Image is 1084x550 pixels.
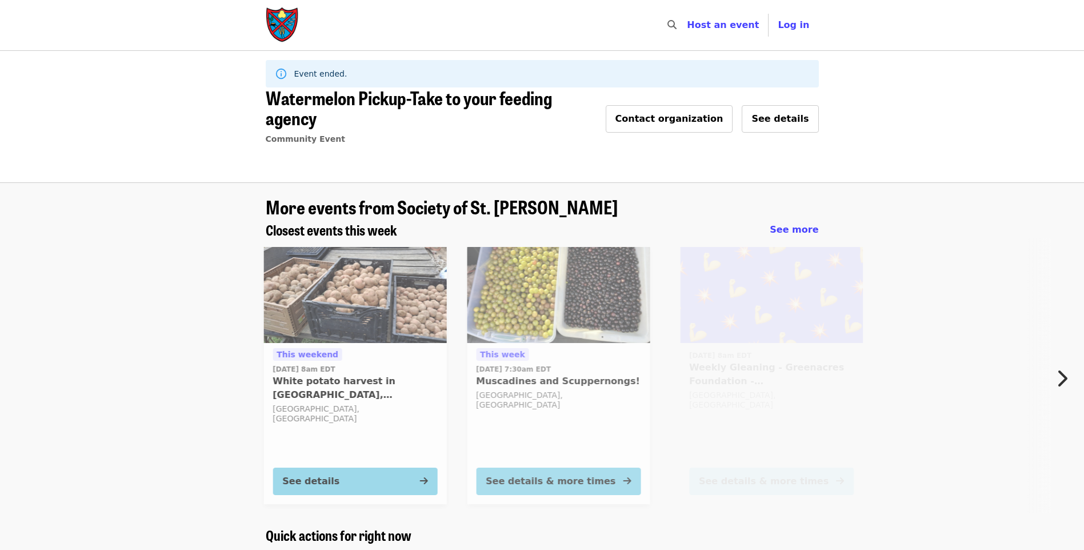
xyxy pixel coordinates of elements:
[266,134,345,144] a: Community Event
[836,476,844,487] i: arrow-right icon
[467,247,650,504] a: See details for "Muscadines and Scuppernongs!"
[266,527,411,544] a: Quick actions for right now
[687,19,759,30] a: Host an event
[273,468,437,495] button: See details
[778,19,809,30] span: Log in
[476,364,551,374] time: [DATE] 7:30am EDT
[266,220,397,240] span: Closest events this week
[742,105,818,133] button: See details
[266,84,552,131] span: Watermelon Pickup-Take to your feeding agency
[680,247,863,343] img: Weekly Gleaning - Greenacres Foundation - Indian Hill organized by Society of St. Andrew
[667,19,677,30] i: search icon
[606,105,733,133] button: Contact organization
[476,468,641,495] button: See details & more times
[699,475,829,488] div: See details & more times
[266,7,300,43] img: Society of St. Andrew - Home
[273,374,437,402] span: White potato harvest in [GEOGRAPHIC_DATA], [GEOGRAPHIC_DATA] on 9/13!
[257,527,828,544] div: Quick actions for right now
[467,247,650,343] img: Muscadines and Scuppernongs! organized by Society of St. Andrew
[751,113,809,124] span: See details
[689,350,751,361] time: [DATE] 8am EDT
[273,364,335,374] time: [DATE] 8am EDT
[769,14,818,37] button: Log in
[1056,368,1067,389] i: chevron-right icon
[680,247,863,504] a: See details for "Weekly Gleaning - Greenacres Foundation - Indian Hill"
[689,361,854,388] span: Weekly Gleaning - Greenacres Foundation - [GEOGRAPHIC_DATA]
[257,222,828,238] div: Closest events this week
[282,475,339,488] div: See details
[615,113,723,124] span: Contact organization
[263,247,446,343] img: White potato harvest in Stantonsburg, NC on 9/13! organized by Society of St. Andrew
[623,476,631,487] i: arrow-right icon
[770,224,818,235] span: See more
[486,475,615,488] div: See details & more times
[689,390,854,410] div: [GEOGRAPHIC_DATA], [GEOGRAPHIC_DATA]
[689,468,854,495] button: See details & more times
[683,11,693,39] input: Search
[266,222,397,238] a: Closest events this week
[263,247,446,504] a: See details for "White potato harvest in Stantonsburg, NC on 9/13!"
[273,404,437,424] div: [GEOGRAPHIC_DATA], [GEOGRAPHIC_DATA]
[480,350,525,359] span: This week
[1046,362,1084,394] button: Next item
[770,223,818,237] a: See more
[476,374,641,388] span: Muscadines and Scuppernongs!
[266,525,411,545] span: Quick actions for right now
[419,476,427,487] i: arrow-right icon
[277,350,338,359] span: This weekend
[476,390,641,410] div: [GEOGRAPHIC_DATA], [GEOGRAPHIC_DATA]
[266,193,618,220] span: More events from Society of St. [PERSON_NAME]
[294,69,347,78] span: Event ended.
